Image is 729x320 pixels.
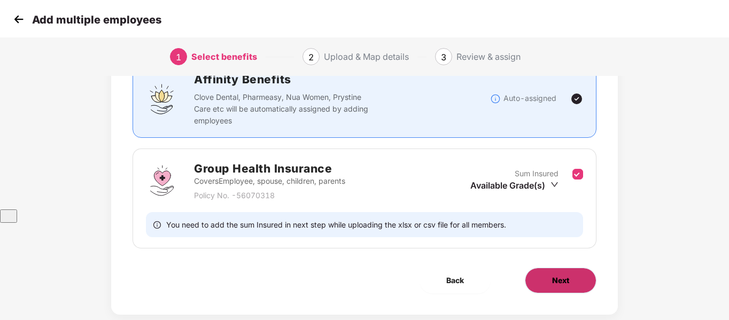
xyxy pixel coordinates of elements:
[166,220,506,230] span: You need to add the sum Insured in next step while uploading the xlsx or csv file for all members.
[552,275,569,286] span: Next
[176,52,181,63] span: 1
[525,268,596,293] button: Next
[420,268,491,293] button: Back
[456,48,521,65] div: Review & assign
[32,13,161,26] p: Add multiple employees
[308,52,314,63] span: 2
[446,275,464,286] span: Back
[191,48,257,65] div: Select benefits
[11,11,27,27] img: svg+xml;base64,PHN2ZyB4bWxucz0iaHR0cDovL3d3dy53My5vcmcvMjAwMC9zdmciIHdpZHRoPSIzMCIgaGVpZ2h0PSIzMC...
[441,52,446,63] span: 3
[153,220,161,230] span: info-circle
[324,48,409,65] div: Upload & Map details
